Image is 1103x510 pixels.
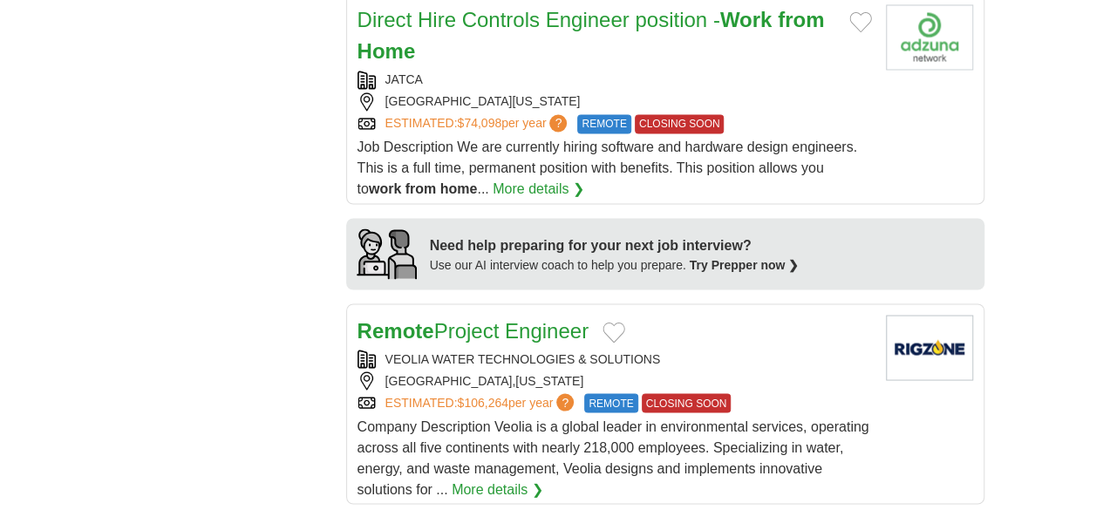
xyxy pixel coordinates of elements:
[385,114,571,133] a: ESTIMATED:$74,098per year?
[357,318,589,342] a: RemoteProject Engineer
[430,235,800,255] div: Need help preparing for your next job interview?
[357,350,872,368] div: VEOLIA WATER TECHNOLOGIES & SOLUTIONS
[493,179,584,200] a: More details ❯
[457,395,507,409] span: $106,264
[440,181,478,196] strong: home
[720,8,773,31] strong: Work
[357,8,825,63] a: Direct Hire Controls Engineer position -Work from Home
[556,393,574,411] span: ?
[584,393,637,412] span: REMOTE
[886,315,973,380] img: Company logo
[452,479,543,500] a: More details ❯
[357,71,872,89] div: JATCA
[357,371,872,390] div: [GEOGRAPHIC_DATA],[US_STATE]
[642,393,732,412] span: CLOSING SOON
[577,114,630,133] span: REMOTE
[690,257,800,271] a: Try Prepper now ❯
[357,139,857,196] span: Job Description We are currently hiring software and hardware design engineers. This is a full ti...
[635,114,725,133] span: CLOSING SOON
[357,39,416,63] strong: Home
[549,114,567,132] span: ?
[849,11,872,32] button: Add to favorite jobs
[886,4,973,70] img: Company logo
[357,418,869,496] span: Company Description Veolia is a global leader in environmental services, operating across all fiv...
[457,116,501,130] span: $74,098
[385,393,578,412] a: ESTIMATED:$106,264per year?
[778,8,824,31] strong: from
[357,318,434,342] strong: Remote
[603,322,625,343] button: Add to favorite jobs
[357,92,872,111] div: [GEOGRAPHIC_DATA][US_STATE]
[430,255,800,274] div: Use our AI interview coach to help you prepare.
[405,181,437,196] strong: from
[369,181,401,196] strong: work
